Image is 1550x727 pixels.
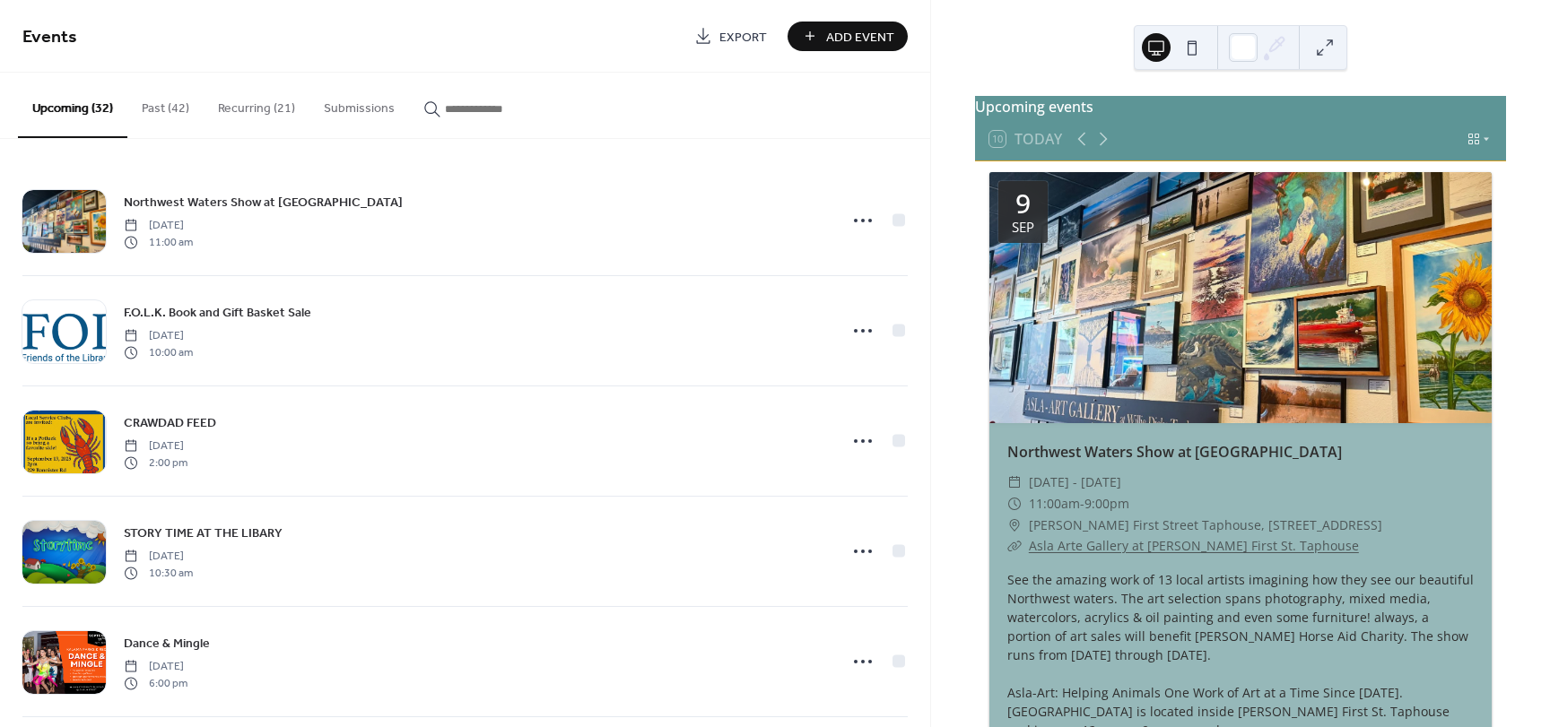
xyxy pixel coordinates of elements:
span: STORY TIME AT THE LIBARY [124,524,283,543]
a: CRAWDAD FEED [124,412,216,433]
span: [DATE] [124,218,193,234]
span: 11:00 am [124,234,193,250]
button: Recurring (21) [204,73,309,136]
span: Add Event [826,28,894,47]
a: Northwest Waters Show at [GEOGRAPHIC_DATA] [1007,442,1342,462]
span: 9:00pm [1084,493,1129,515]
div: ​ [1007,472,1022,493]
button: Past (42) [127,73,204,136]
span: 10:00 am [124,344,193,360]
a: Dance & Mingle [124,633,210,653]
button: Submissions [309,73,409,136]
a: F.O.L.K. Book and Gift Basket Sale [124,302,311,323]
a: STORY TIME AT THE LIBARY [124,523,283,543]
span: [DATE] - [DATE] [1029,472,1121,493]
a: Northwest Waters Show at [GEOGRAPHIC_DATA] [124,192,403,212]
span: CRAWDAD FEED [124,414,216,433]
a: Asla Arte Gallery at [PERSON_NAME] First St. Taphouse [1029,537,1359,554]
span: - [1080,493,1084,515]
span: [DATE] [124,328,193,344]
span: 6:00 pm [124,675,187,691]
span: 11:00am [1029,493,1080,515]
span: [DATE] [124,438,187,454]
span: Northwest Waters Show at [GEOGRAPHIC_DATA] [124,194,403,212]
span: 10:30 am [124,565,193,581]
span: Export [719,28,767,47]
div: ​ [1007,493,1022,515]
button: Upcoming (32) [18,73,127,138]
span: [DATE] [124,549,193,565]
span: Events [22,20,77,55]
span: F.O.L.K. Book and Gift Basket Sale [124,304,311,323]
span: [DATE] [124,659,187,675]
span: [PERSON_NAME] First Street Taphouse, [STREET_ADDRESS] [1029,515,1382,536]
div: ​ [1007,535,1022,557]
div: 9 [1015,190,1031,217]
div: ​ [1007,515,1022,536]
span: 2:00 pm [124,454,187,471]
button: Add Event [788,22,908,51]
span: Dance & Mingle [124,635,210,653]
a: Export [681,22,780,51]
div: Sep [1012,221,1034,234]
div: Upcoming events [975,96,1506,117]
